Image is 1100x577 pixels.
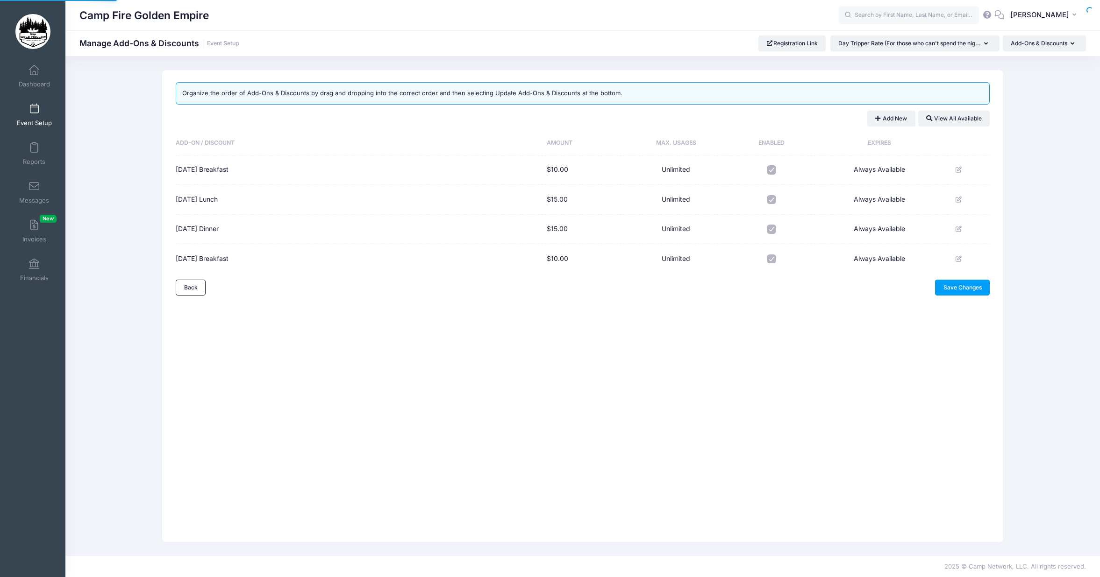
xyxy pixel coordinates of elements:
[838,40,981,47] span: Day Tripper Rate (For those who can't spend the night)
[542,131,621,155] th: Amount
[811,214,948,244] td: Always Available
[79,5,209,26] h1: Camp Fire Golden Empire
[621,131,732,155] th: Max. Usages
[176,185,542,215] td: [DATE] Lunch
[176,244,542,274] td: [DATE] Breakfast
[935,280,990,296] a: Save Changes
[20,274,49,282] span: Financials
[12,253,57,286] a: Financials
[176,155,542,185] td: [DATE] Breakfast
[1010,10,1069,20] span: [PERSON_NAME]
[662,254,690,262] span: Unlimited
[811,131,948,155] th: Expires
[176,82,990,105] div: Organize the order of Add-Ons & Discounts by drag and dropping into the correct order and then se...
[811,155,948,185] td: Always Available
[811,244,948,274] td: Always Available
[1004,5,1086,26] button: [PERSON_NAME]
[918,111,990,127] button: View All Available
[811,185,948,215] td: Always Available
[542,244,621,274] td: $10.00
[12,137,57,170] a: Reports
[19,197,49,204] span: Messages
[732,131,811,155] th: Enabled
[12,60,57,92] a: Dashboard
[176,214,542,244] td: [DATE] Dinner
[22,235,46,243] span: Invoices
[207,40,239,47] a: Event Setup
[867,111,915,127] button: Add New
[12,99,57,131] a: Event Setup
[23,158,45,166] span: Reports
[19,80,50,88] span: Dashboard
[176,280,206,296] a: Back
[839,6,979,25] input: Search by First Name, Last Name, or Email...
[79,38,239,48] h1: Manage Add-Ons & Discounts
[12,176,57,209] a: Messages
[176,131,542,155] th: Add-On / Discount
[17,119,52,127] span: Event Setup
[12,215,57,247] a: InvoicesNew
[830,35,1000,51] button: Day Tripper Rate (For those who can't spend the nig...
[662,165,690,173] span: Unlimited
[758,35,826,51] a: Registration Link
[15,14,50,49] img: Camp Fire Golden Empire
[944,563,1086,570] span: 2025 © Camp Network, LLC. All rights reserved.
[542,185,621,215] td: $15.00
[40,215,57,223] span: New
[662,225,690,232] span: Unlimited
[1003,35,1086,51] button: Add-Ons & Discounts
[542,214,621,244] td: $15.00
[542,155,621,185] td: $10.00
[662,195,690,203] span: Unlimited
